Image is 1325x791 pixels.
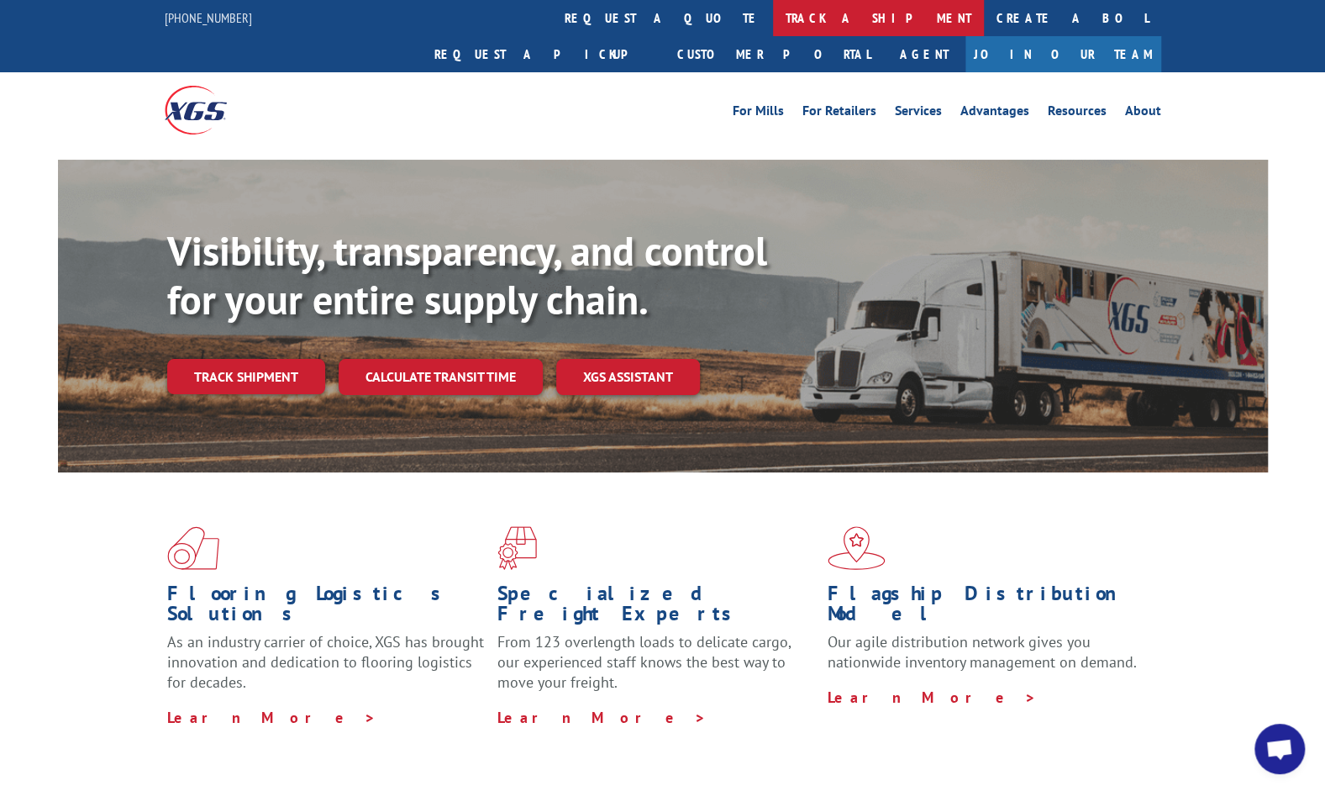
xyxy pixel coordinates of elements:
[960,104,1029,123] a: Advantages
[167,224,767,325] b: Visibility, transparency, and control for your entire supply chain.
[1254,724,1305,774] div: Open chat
[497,526,537,570] img: xgs-icon-focused-on-flooring-red
[497,632,815,707] p: From 123 overlength loads to delicate cargo, our experienced staff knows the best way to move you...
[828,583,1145,632] h1: Flagship Distribution Model
[1048,104,1107,123] a: Resources
[497,708,707,727] a: Learn More >
[802,104,876,123] a: For Retailers
[167,526,219,570] img: xgs-icon-total-supply-chain-intelligence-red
[167,583,485,632] h1: Flooring Logistics Solutions
[828,632,1137,672] span: Our agile distribution network gives you nationwide inventory management on demand.
[497,583,815,632] h1: Specialized Freight Experts
[895,104,942,123] a: Services
[733,104,784,123] a: For Mills
[828,688,1037,707] a: Learn More >
[828,526,886,570] img: xgs-icon-flagship-distribution-model-red
[167,632,484,692] span: As an industry carrier of choice, XGS has brought innovation and dedication to flooring logistics...
[965,36,1161,72] a: Join Our Team
[167,708,376,727] a: Learn More >
[167,359,325,394] a: Track shipment
[556,359,700,395] a: XGS ASSISTANT
[339,359,543,395] a: Calculate transit time
[665,36,883,72] a: Customer Portal
[165,9,252,26] a: [PHONE_NUMBER]
[422,36,665,72] a: Request a pickup
[1125,104,1161,123] a: About
[883,36,965,72] a: Agent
